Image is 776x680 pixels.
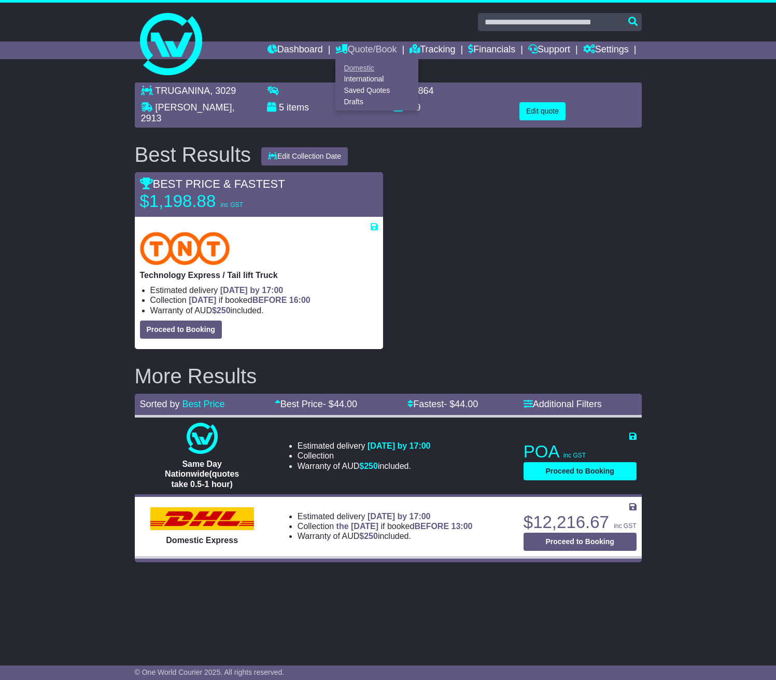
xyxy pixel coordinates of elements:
span: if booked [336,522,473,531]
span: [DATE] by 17:00 [368,441,431,450]
p: POA [524,441,637,462]
div: Quote/Book [335,59,418,110]
img: DHL: Domestic Express [150,507,254,530]
p: $12,216.67 [524,512,637,533]
span: $ [359,532,378,540]
span: $ [359,462,378,470]
span: items [287,102,309,113]
span: [DATE] by 17:00 [368,512,431,521]
span: BEFORE [252,296,287,304]
span: 5 [279,102,284,113]
a: Additional Filters [524,399,602,409]
p: $1,198.88 [140,191,270,212]
li: Collection [150,295,378,305]
span: [DATE] by 17:00 [220,286,284,295]
span: 250 [217,306,231,315]
span: inc GST [220,201,243,209]
span: 13:00 [452,522,473,531]
span: inc GST [614,522,636,530]
a: Best Price- $44.00 [275,399,357,409]
a: Saved Quotes [336,85,418,96]
span: [DATE] [189,296,216,304]
button: Edit Collection Date [261,147,348,165]
span: , 3029 [210,86,236,96]
img: One World Courier: Same Day Nationwide(quotes take 0.5-1 hour) [187,423,218,454]
span: the [DATE] [336,522,378,531]
button: Proceed to Booking [524,462,637,480]
span: BEFORE [414,522,449,531]
li: Estimated delivery [298,511,473,521]
p: Technology Express / Tail lift Truck [140,270,378,280]
a: International [336,74,418,85]
button: Edit quote [519,102,566,120]
span: 489 [405,102,421,113]
span: 250 [364,462,378,470]
li: Collection [298,521,473,531]
a: Support [528,41,570,59]
a: Settings [583,41,629,59]
span: Sorted by [140,399,180,409]
span: 4.0864 [405,86,434,96]
span: if booked [189,296,310,304]
li: Estimated delivery [298,441,431,451]
span: [PERSON_NAME] [156,102,232,113]
a: Financials [468,41,515,59]
li: Warranty of AUD included. [298,531,473,541]
a: Quote/Book [335,41,397,59]
span: 16:00 [289,296,311,304]
li: Warranty of AUD included. [298,461,431,471]
span: 44.00 [455,399,478,409]
span: $ [212,306,231,315]
span: © One World Courier 2025. All rights reserved. [135,668,285,676]
li: Warranty of AUD included. [150,306,378,315]
span: inc GST [563,452,586,459]
button: Proceed to Booking [524,533,637,551]
span: BEST PRICE & FASTEST [140,177,285,190]
li: Estimated delivery [150,285,378,295]
span: , 2913 [141,102,235,124]
a: Tracking [410,41,455,59]
span: TRUGANINA [155,86,210,96]
li: Collection [298,451,431,461]
a: Fastest- $44.00 [407,399,478,409]
div: Best Results [130,143,257,166]
span: 250 [364,532,378,540]
a: Domestic [336,62,418,74]
h2: More Results [135,365,642,387]
a: Dashboard [267,41,323,59]
span: Domestic Express [166,536,238,545]
span: - $ [323,399,357,409]
img: TNT Domestic: Technology Express / Tail lift Truck [140,232,230,265]
span: - $ [444,399,478,409]
a: Drafts [336,96,418,107]
span: 44.00 [334,399,357,409]
span: Same Day Nationwide(quotes take 0.5-1 hour) [165,460,239,488]
button: Proceed to Booking [140,321,222,339]
a: Best Price [182,399,225,409]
